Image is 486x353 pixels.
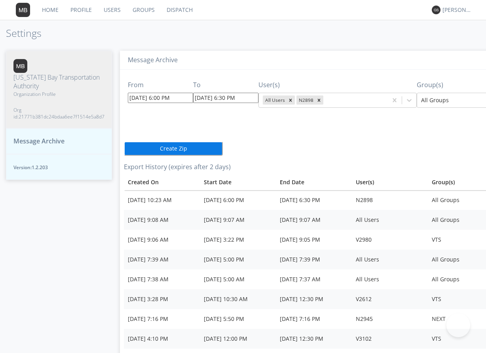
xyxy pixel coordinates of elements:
span: Version: 1.2.203 [13,164,104,171]
button: Create Zip [124,141,223,156]
div: N2898 [296,95,315,105]
img: 373638.png [432,6,440,14]
div: [DATE] 6:00 PM [204,196,272,204]
th: Toggle SortBy [200,174,276,190]
div: [DATE] 10:30 AM [204,295,272,303]
div: V2612 [356,295,424,303]
div: [DATE] 5:50 PM [204,315,272,323]
div: [DATE] 7:16 PM [280,315,348,323]
h3: User(s) [258,82,417,89]
div: [DATE] 4:10 PM [128,335,196,343]
h3: From [128,82,193,89]
img: 373638.png [16,3,30,17]
div: [DATE] 12:00 PM [204,335,272,343]
th: User(s) [352,174,428,190]
div: [DATE] 7:37 AM [280,275,348,283]
span: Organization Profile [13,91,104,97]
div: N2898 [356,196,424,204]
div: [DATE] 9:05 PM [280,236,348,244]
th: Toggle SortBy [124,174,200,190]
div: [DATE] 9:07 AM [204,216,272,224]
div: V3102 [356,335,424,343]
div: All Users [263,95,286,105]
div: [DATE] 9:06 AM [128,236,196,244]
div: [DATE] 7:39 PM [280,256,348,263]
span: [US_STATE] Bay Transportation Authority [13,73,104,91]
h3: To [193,82,258,89]
div: [DATE] 5:00 PM [204,256,272,263]
div: [DATE] 9:07 AM [280,216,348,224]
div: [DATE] 7:38 AM [128,275,196,283]
span: Message Archive [13,137,65,146]
th: Toggle SortBy [276,174,352,190]
div: [DATE] 9:08 AM [128,216,196,224]
button: Version:1.2.203 [6,154,112,180]
div: V2980 [356,236,424,244]
div: [DATE] 5:00 AM [204,275,272,283]
div: N2945 [356,315,424,323]
div: [DATE] 7:16 PM [128,315,196,323]
div: Remove N2898 [315,95,323,105]
button: Message Archive [6,128,112,154]
iframe: Toggle Customer Support [446,313,470,337]
div: [DATE] 7:39 AM [128,256,196,263]
div: [DATE] 6:30 PM [280,196,348,204]
button: [US_STATE] Bay Transportation AuthorityOrganization ProfileOrg id:21771b381dc24bdaa6ee7f1514e5a8d7 [6,51,112,129]
div: [DATE] 3:28 PM [128,295,196,303]
div: [DATE] 12:30 PM [280,295,348,303]
div: [DATE] 3:22 PM [204,236,272,244]
div: All Users [356,275,424,283]
div: [DATE] 12:30 PM [280,335,348,343]
div: All Users [356,216,424,224]
span: Org id: 21771b381dc24bdaa6ee7f1514e5a8d7 [13,107,104,120]
div: [PERSON_NAME] [442,6,472,14]
img: 373638.png [13,59,27,73]
div: Remove All Users [286,95,295,105]
div: [DATE] 10:23 AM [128,196,196,204]
div: All Users [356,256,424,263]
